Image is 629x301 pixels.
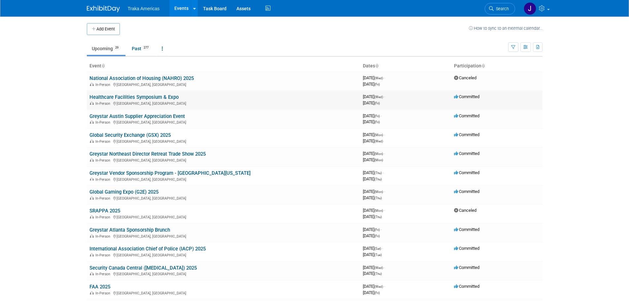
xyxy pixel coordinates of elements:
[469,26,542,31] a: How to sync to an external calendar...
[363,214,382,219] span: [DATE]
[90,215,94,218] img: In-Person Event
[360,60,451,72] th: Dates
[89,227,170,233] a: Greystar Atlanta Sponsorship Brunch
[89,176,358,182] div: [GEOGRAPHIC_DATA], [GEOGRAPHIC_DATA]
[363,100,380,105] span: [DATE]
[374,171,382,175] span: (Thu)
[89,170,251,176] a: Greystar Vendor Sponsorship Program - [GEOGRAPHIC_DATA][US_STATE]
[363,246,383,251] span: [DATE]
[95,253,112,257] span: In-Person
[374,101,380,105] span: (Fri)
[374,285,383,288] span: (Wed)
[87,23,120,35] button: Add Event
[374,209,383,212] span: (Mon)
[95,196,112,201] span: In-Person
[90,139,94,143] img: In-Person Event
[363,157,383,162] span: [DATE]
[363,176,382,181] span: [DATE]
[89,75,194,81] a: National Association of Housing (NAHRO) 2025
[374,95,383,99] span: (Wed)
[524,2,536,15] img: Jamie Saenz
[363,170,384,175] span: [DATE]
[95,120,112,125] span: In-Person
[374,266,383,270] span: (Wed)
[128,6,160,11] span: Traka Americas
[89,157,358,163] div: [GEOGRAPHIC_DATA], [GEOGRAPHIC_DATA]
[363,82,380,87] span: [DATE]
[89,284,110,290] a: FAA 2025
[363,208,385,213] span: [DATE]
[90,83,94,86] img: In-Person Event
[363,271,382,276] span: [DATE]
[89,189,158,195] a: Global Gaming Expo (G2E) 2025
[90,291,94,294] img: In-Person Event
[384,284,385,289] span: -
[95,158,112,163] span: In-Person
[89,195,358,201] div: [GEOGRAPHIC_DATA], [GEOGRAPHIC_DATA]
[89,290,358,295] div: [GEOGRAPHIC_DATA], [GEOGRAPHIC_DATA]
[384,132,385,137] span: -
[89,132,171,138] a: Global Security Exchange (GSX) 2025
[375,63,378,68] a: Sort by Start Date
[363,94,385,99] span: [DATE]
[382,246,383,251] span: -
[363,252,382,257] span: [DATE]
[89,94,179,100] a: Healthcare Facilities Symposium & Expo
[374,253,382,257] span: (Tue)
[363,265,385,270] span: [DATE]
[374,177,382,181] span: (Thu)
[363,233,380,238] span: [DATE]
[95,272,112,276] span: In-Person
[384,265,385,270] span: -
[374,158,383,162] span: (Mon)
[89,113,185,119] a: Greystar Austin Supplier Appreciation Event
[374,291,380,295] span: (Fri)
[87,60,360,72] th: Event
[363,113,382,118] span: [DATE]
[142,45,151,50] span: 277
[113,45,121,50] span: 29
[374,152,383,156] span: (Mon)
[95,215,112,219] span: In-Person
[454,227,479,232] span: Committed
[454,75,476,80] span: Canceled
[89,214,358,219] div: [GEOGRAPHIC_DATA], [GEOGRAPHIC_DATA]
[95,177,112,182] span: In-Person
[89,246,206,252] a: International Association Chief of Police (IACP) 2025
[454,246,479,251] span: Committed
[89,271,358,276] div: [GEOGRAPHIC_DATA], [GEOGRAPHIC_DATA]
[374,215,382,219] span: (Thu)
[454,113,479,118] span: Committed
[374,234,380,238] span: (Fri)
[481,63,485,68] a: Sort by Participation Type
[95,139,112,144] span: In-Person
[381,113,382,118] span: -
[384,75,385,80] span: -
[363,189,385,194] span: [DATE]
[374,272,382,276] span: (Thu)
[374,190,383,194] span: (Mon)
[90,234,94,238] img: In-Person Event
[89,138,358,144] div: [GEOGRAPHIC_DATA], [GEOGRAPHIC_DATA]
[454,94,479,99] span: Committed
[381,227,382,232] span: -
[454,265,479,270] span: Committed
[454,284,479,289] span: Committed
[87,42,125,55] a: Upcoming29
[363,284,385,289] span: [DATE]
[384,94,385,99] span: -
[95,101,112,106] span: In-Person
[374,76,383,80] span: (Wed)
[454,170,479,175] span: Committed
[89,151,206,157] a: Greystar Northeast Director Retreat Trade Show 2025
[454,151,479,156] span: Committed
[384,208,385,213] span: -
[95,291,112,295] span: In-Person
[374,247,381,250] span: (Sat)
[383,170,384,175] span: -
[454,189,479,194] span: Committed
[363,132,385,137] span: [DATE]
[101,63,105,68] a: Sort by Event Name
[89,208,120,214] a: SRAPPA 2025
[89,265,197,271] a: Security Canada Central ([MEDICAL_DATA]) 2025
